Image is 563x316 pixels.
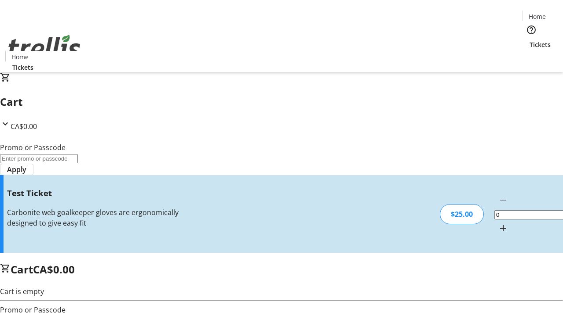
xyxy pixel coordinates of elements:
[33,262,75,276] span: CA$0.00
[5,25,84,69] img: Orient E2E Organization YEeFUxQwnB's Logo
[6,52,34,61] a: Home
[12,63,33,72] span: Tickets
[7,164,26,175] span: Apply
[494,219,512,237] button: Increment by one
[11,52,29,61] span: Home
[523,49,540,67] button: Cart
[523,12,551,21] a: Home
[523,21,540,39] button: Help
[523,40,558,49] a: Tickets
[11,122,37,131] span: CA$0.00
[5,63,40,72] a: Tickets
[529,12,546,21] span: Home
[530,40,551,49] span: Tickets
[7,207,199,228] div: Carbonite web goalkeeper gloves are ergonomically designed to give easy fit
[440,204,484,224] div: $25.00
[7,187,199,199] h3: Test Ticket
